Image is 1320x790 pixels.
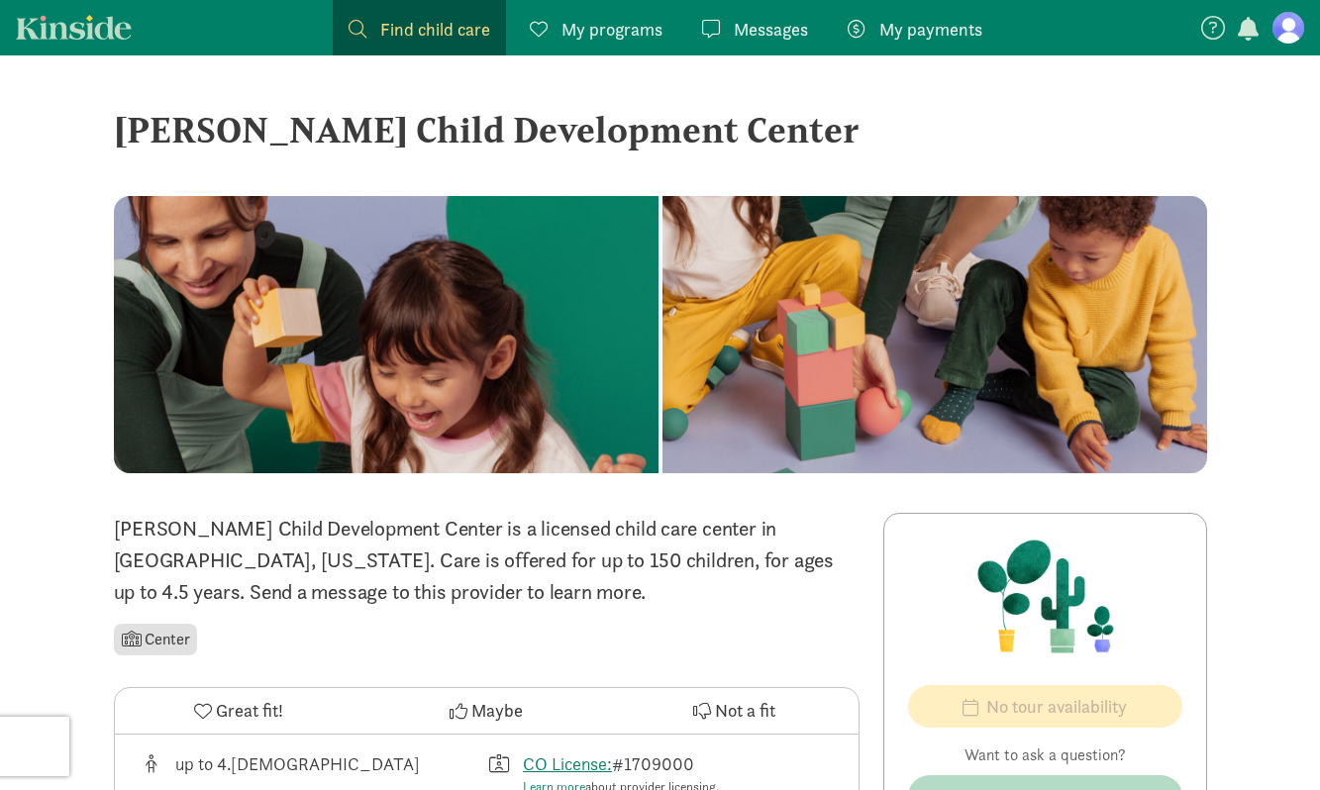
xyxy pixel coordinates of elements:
[610,688,858,734] button: Not a fit
[114,513,860,608] p: [PERSON_NAME] Child Development Center is a licensed child care center in [GEOGRAPHIC_DATA], [US_...
[216,697,283,724] span: Great fit!
[362,688,610,734] button: Maybe
[908,685,1182,728] button: No tour availability
[879,16,982,43] span: My payments
[908,743,1182,767] p: Want to ask a question?
[561,16,662,43] span: My programs
[380,16,490,43] span: Find child care
[734,16,808,43] span: Messages
[114,103,1207,156] div: [PERSON_NAME] Child Development Center
[115,688,362,734] button: Great fit!
[471,697,523,724] span: Maybe
[715,697,775,724] span: Not a fit
[114,624,198,655] li: Center
[16,15,132,40] a: Kinside
[523,752,612,775] a: CO License:
[986,693,1127,720] span: No tour availability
